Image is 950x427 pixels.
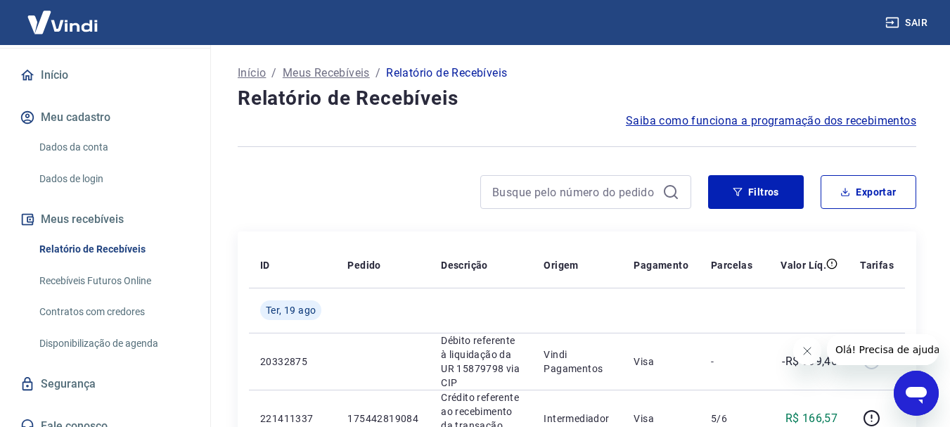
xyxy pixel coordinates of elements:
[827,334,939,365] iframe: Mensagem da empresa
[238,84,916,113] h4: Relatório de Recebíveis
[441,258,488,272] p: Descrição
[260,258,270,272] p: ID
[260,412,325,426] p: 221411337
[544,348,611,376] p: Vindi Pagamentos
[634,412,688,426] p: Visa
[544,258,578,272] p: Origem
[375,65,380,82] p: /
[785,410,838,427] p: R$ 166,57
[711,258,752,272] p: Parcelas
[492,181,657,203] input: Busque pelo número do pedido
[34,165,193,193] a: Dados de login
[793,337,821,365] iframe: Fechar mensagem
[781,258,826,272] p: Valor Líq.
[34,235,193,264] a: Relatório de Recebíveis
[347,412,418,426] p: 175442819084
[266,303,316,317] span: Ter, 19 ago
[17,1,108,44] img: Vindi
[544,412,611,426] p: Intermediador
[34,329,193,358] a: Disponibilização de agenda
[17,369,193,400] a: Segurança
[17,60,193,91] a: Início
[882,10,933,36] button: Sair
[17,102,193,133] button: Meu cadastro
[782,353,837,370] p: -R$ 999,46
[386,65,507,82] p: Relatório de Recebíveis
[34,298,193,326] a: Contratos com credores
[634,355,688,369] p: Visa
[271,65,276,82] p: /
[17,204,193,235] button: Meus recebíveis
[8,10,118,21] span: Olá! Precisa de ajuda?
[894,371,939,416] iframe: Botão para abrir a janela de mensagens
[708,175,804,209] button: Filtros
[347,258,380,272] p: Pedido
[34,133,193,162] a: Dados da conta
[260,355,325,369] p: 20332875
[238,65,266,82] a: Início
[821,175,916,209] button: Exportar
[711,355,752,369] p: -
[860,258,894,272] p: Tarifas
[634,258,688,272] p: Pagamento
[283,65,370,82] a: Meus Recebíveis
[34,267,193,295] a: Recebíveis Futuros Online
[626,113,916,129] a: Saiba como funciona a programação dos recebimentos
[711,412,752,426] p: 5/6
[441,333,521,390] p: Débito referente à liquidação da UR 15879798 via CIP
